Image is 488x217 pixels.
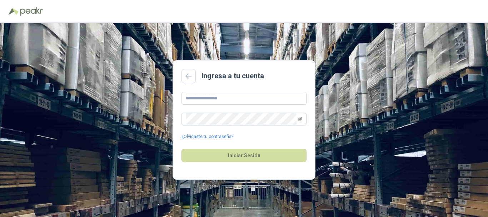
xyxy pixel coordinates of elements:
img: Logo [9,8,19,15]
img: Peakr [20,7,43,16]
a: ¿Olvidaste tu contraseña? [181,133,233,140]
span: eye-invisible [298,117,302,121]
h2: Ingresa a tu cuenta [201,70,264,82]
button: Iniciar Sesión [181,149,307,162]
